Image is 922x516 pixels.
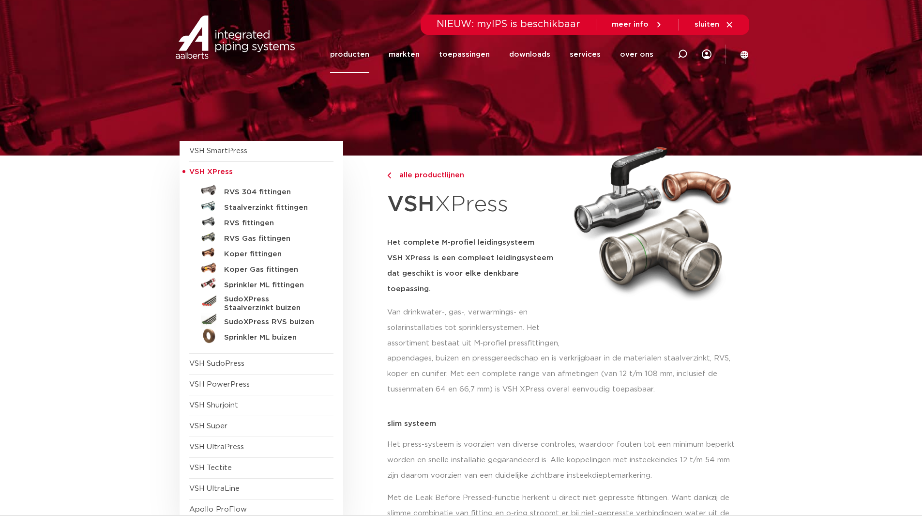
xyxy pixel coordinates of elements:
[189,328,333,344] a: Sprinkler ML buizen
[189,485,240,492] a: VSH UltraLine
[695,21,719,28] span: sluiten
[387,420,743,427] p: slim systeem
[189,214,333,229] a: RVS fittingen
[387,170,562,181] a: alle productlijnen
[387,305,562,351] p: Van drinkwater-, gas-, verwarmings- en solarinstallaties tot sprinklersystemen. Het assortiment b...
[189,147,247,155] a: VSH SmartPress
[189,260,333,276] a: Koper Gas fittingen
[224,318,320,327] h5: SudoXPress RVS buizen
[189,198,333,214] a: Staalverzinkt fittingen
[224,219,320,228] h5: RVS fittingen
[224,333,320,342] h5: Sprinkler ML buizen
[189,443,244,451] a: VSH UltraPress
[224,281,320,290] h5: Sprinkler ML fittingen
[224,188,320,197] h5: RVS 304 fittingen
[189,229,333,245] a: RVS Gas fittingen
[189,245,333,260] a: Koper fittingen
[330,36,369,73] a: producten
[189,360,244,367] a: VSH SudoPress
[620,36,653,73] a: over ons
[224,295,320,313] h5: SudoXPress Staalverzinkt buizen
[389,36,420,73] a: markten
[189,168,233,175] span: VSH XPress
[189,464,232,471] a: VSH Tectite
[612,20,663,29] a: meer info
[189,422,227,430] a: VSH Super
[224,266,320,274] h5: Koper Gas fittingen
[387,172,391,179] img: chevron-right.svg
[695,20,734,29] a: sluiten
[387,351,743,397] p: appendages, buizen en pressgereedschap en is verkrijgbaar in de materialen staalverzinkt, RVS, ko...
[189,506,247,513] a: Apollo ProFlow
[439,36,490,73] a: toepassingen
[189,313,333,328] a: SudoXPress RVS buizen
[189,291,333,313] a: SudoXPress Staalverzinkt buizen
[387,235,562,297] h5: Het complete M-profiel leidingsysteem VSH XPress is een compleet leidingsysteem dat geschikt is v...
[224,250,320,259] h5: Koper fittingen
[189,402,238,409] a: VSH Shurjoint
[387,193,435,216] strong: VSH
[189,183,333,198] a: RVS 304 fittingen
[570,36,601,73] a: services
[437,19,580,29] span: NIEUW: myIPS is beschikbaar
[224,203,320,212] h5: Staalverzinkt fittingen
[224,235,320,243] h5: RVS Gas fittingen
[330,36,653,73] nav: Menu
[387,186,562,223] h1: XPress
[387,437,743,484] p: Het press-systeem is voorzien van diverse controles, waardoor fouten tot een minimum beperkt word...
[189,381,250,388] a: VSH PowerPress
[612,21,649,28] span: meer info
[509,36,550,73] a: downloads
[189,276,333,291] a: Sprinkler ML fittingen
[393,172,464,179] span: alle productlijnen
